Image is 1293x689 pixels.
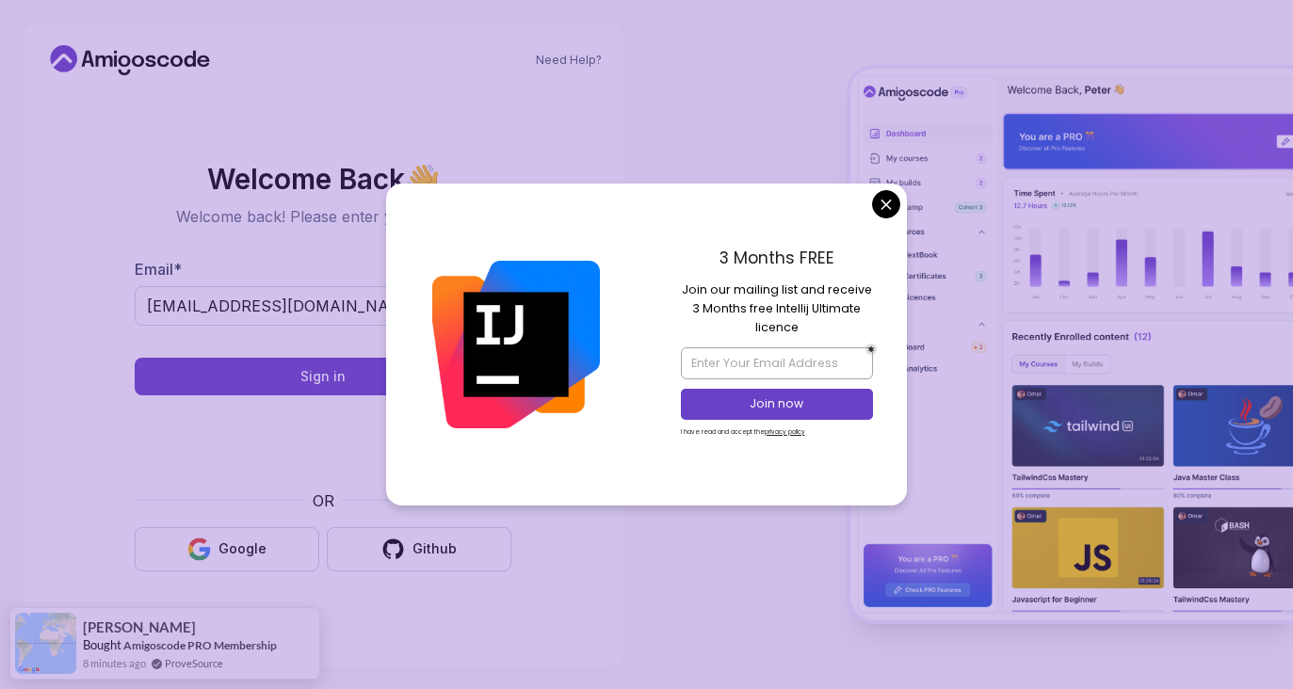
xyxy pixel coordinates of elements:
button: Github [327,527,511,571]
img: provesource social proof notification image [15,613,76,674]
p: Welcome back! Please enter your details. [135,205,511,228]
span: 8 minutes ago [83,655,146,671]
a: Home link [45,45,215,75]
p: OR [313,489,334,512]
a: Need Help? [536,53,602,68]
img: Amigoscode Dashboard [850,69,1293,620]
input: Enter your email [135,286,511,326]
button: Google [135,527,319,571]
h2: Welcome Back [135,164,511,194]
span: [PERSON_NAME] [83,619,196,635]
button: Sign in [135,358,511,395]
label: Email * [135,260,182,279]
span: Bought [83,637,121,652]
span: 👋 [403,160,443,197]
div: Sign in [300,367,346,386]
div: Github [412,539,457,558]
a: Amigoscode PRO Membership [123,638,277,652]
div: Google [218,539,267,558]
a: ProveSource [165,655,223,671]
iframe: Widżet zawierający pole wyboru dla wyzwania bezpieczeństwa hCaptcha [181,407,465,478]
